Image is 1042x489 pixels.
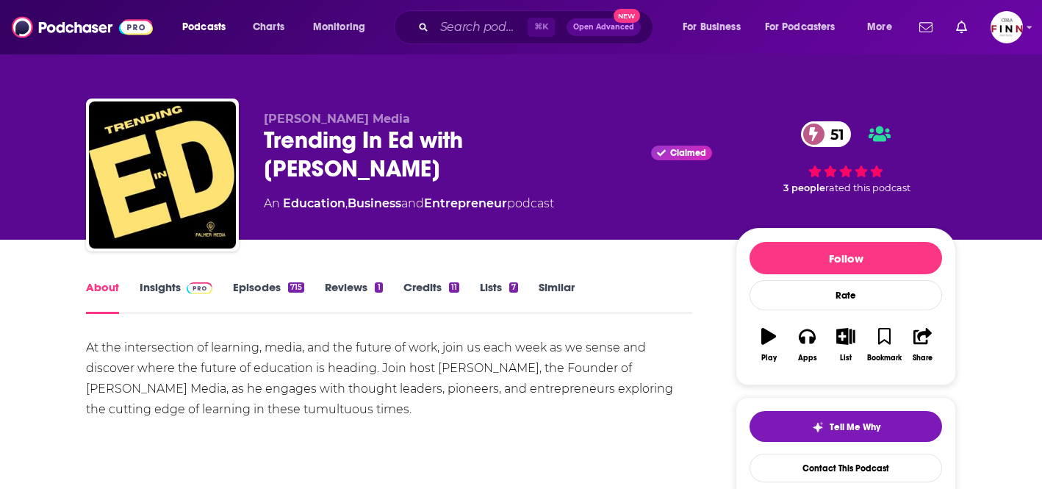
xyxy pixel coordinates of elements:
[867,354,902,363] div: Bookmark
[750,454,942,482] a: Contact This Podcast
[86,338,692,420] div: At the intersection of learning, media, and the future of work, join us each week as we sense and...
[140,280,212,314] a: InsightsPodchaser Pro
[683,17,741,38] span: For Business
[755,15,857,39] button: open menu
[187,282,212,294] img: Podchaser Pro
[424,196,507,210] a: Entrepreneur
[539,280,575,314] a: Similar
[303,15,384,39] button: open menu
[375,282,382,293] div: 1
[86,280,119,314] a: About
[827,318,865,371] button: List
[509,282,518,293] div: 7
[865,318,903,371] button: Bookmark
[750,242,942,274] button: Follow
[765,17,836,38] span: For Podcasters
[950,15,973,40] a: Show notifications dropdown
[264,112,410,126] span: [PERSON_NAME] Media
[573,24,634,31] span: Open Advanced
[840,354,852,363] div: List
[12,13,153,41] img: Podchaser - Follow, Share and Rate Podcasts
[288,282,304,293] div: 715
[991,11,1023,43] img: User Profile
[408,10,667,44] div: Search podcasts, credits, & more...
[913,354,933,363] div: Share
[736,112,956,203] div: 51 3 peoplerated this podcast
[783,182,825,193] span: 3 people
[348,196,401,210] a: Business
[528,18,555,37] span: ⌘ K
[867,17,892,38] span: More
[672,15,759,39] button: open menu
[233,280,304,314] a: Episodes715
[480,280,518,314] a: Lists7
[761,354,777,363] div: Play
[816,121,852,147] span: 51
[313,17,365,38] span: Monitoring
[345,196,348,210] span: ,
[913,15,938,40] a: Show notifications dropdown
[614,9,640,23] span: New
[904,318,942,371] button: Share
[830,421,880,433] span: Tell Me Why
[567,18,641,36] button: Open AdvancedNew
[750,318,788,371] button: Play
[750,411,942,442] button: tell me why sparkleTell Me Why
[264,195,554,213] div: An podcast
[253,17,284,38] span: Charts
[89,101,236,249] img: Trending In Ed with Mike Palmer
[403,280,459,314] a: Credits11
[812,421,824,433] img: tell me why sparkle
[670,149,706,157] span: Claimed
[991,11,1023,43] span: Logged in as FINNMadison
[243,15,293,39] a: Charts
[798,354,817,363] div: Apps
[750,280,942,310] div: Rate
[172,15,245,39] button: open menu
[801,121,852,147] a: 51
[449,282,459,293] div: 11
[991,11,1023,43] button: Show profile menu
[788,318,826,371] button: Apps
[283,196,345,210] a: Education
[857,15,910,39] button: open menu
[325,280,382,314] a: Reviews1
[434,15,528,39] input: Search podcasts, credits, & more...
[825,182,910,193] span: rated this podcast
[182,17,226,38] span: Podcasts
[401,196,424,210] span: and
